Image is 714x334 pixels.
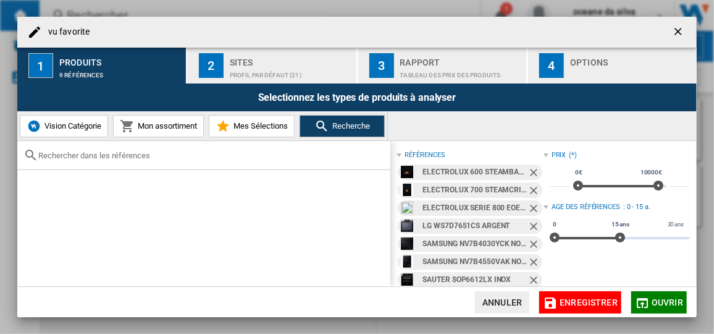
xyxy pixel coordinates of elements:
[570,53,692,66] div: Options
[527,238,542,253] ng-md-icon: Retirer
[672,25,687,40] ng-md-icon: getI18NText('BUTTONS.CLOSE_DIALOG')
[422,165,527,180] div: ELECTROLUX 600 STEAMBAKE EOD6P67WH NOIR
[401,166,413,178] img: 7333394042404_h_f_l_0
[422,236,527,252] div: SAMSUNG NV7B4030YCK NOIR
[527,184,542,199] ng-md-icon: Retirer
[369,53,394,78] div: 3
[59,53,181,66] div: Produits
[405,150,445,160] div: références
[422,182,527,198] div: ELECTROLUX 700 STEAMCRISP EOC6P56H NOIR
[400,53,522,66] div: Rapport
[20,115,108,137] button: Vision Catégorie
[400,66,522,79] div: Tableau des prix des produits
[401,238,413,250] img: 8806094500042_h_f_l_0
[42,26,90,38] h4: vu favorite
[358,48,528,83] button: 3 Rapport Tableau des prix des produits
[401,255,413,268] img: darty
[230,121,288,131] span: Mes Sélections
[631,291,687,314] button: Ouvrir
[623,202,690,212] div: : 0 - 15 a.
[59,66,181,79] div: 9 références
[639,168,664,178] span: 10000€
[573,168,584,178] span: 0€
[401,202,413,214] img: empty.gif
[401,184,413,196] img: darty
[527,202,542,217] ng-md-icon: Retirer
[527,274,542,289] ng-md-icon: Retirer
[552,150,566,160] div: Prix
[652,298,683,307] span: Ouvrir
[17,83,697,111] div: Selectionnez les types de produits à analyser
[17,48,187,83] button: 1 Produits 9 références
[527,220,542,235] ng-md-icon: Retirer
[610,220,631,229] span: 15 ans
[551,220,558,229] span: 0
[401,220,413,232] img: 8806084889133_h_f_l_0
[422,272,527,288] div: SAUTER SOP6612LX INOX
[528,48,697,83] button: 4 Options
[539,291,621,314] button: Enregistrer
[527,166,542,181] ng-md-icon: Retirer
[300,115,385,137] button: Recherche
[560,298,618,307] span: Enregistrer
[38,151,384,160] input: Rechercher dans les références
[422,200,527,216] div: ELECTROLUX SERIE 800 EOE8P19WW INOX
[113,115,204,137] button: Mon assortiment
[41,121,101,131] span: Vision Catégorie
[422,254,527,270] div: SAMSUNG NV7B4550VAK NOIR
[667,20,692,45] button: getI18NText('BUTTONS.CLOSE_DIALOG')
[199,53,224,78] div: 2
[422,218,527,234] div: LG WS7D7651CS ARGENT
[539,53,564,78] div: 4
[666,220,686,229] span: 30 ans
[401,273,413,286] img: 7d41afbba42b37fd19ba170164faee35.jpg
[475,291,529,314] button: Annuler
[27,119,41,134] img: wiser-icon-blue.png
[527,256,542,271] ng-md-icon: Retirer
[28,53,53,78] div: 1
[230,66,351,79] div: Profil par défaut (21)
[188,48,358,83] button: 2 Sites Profil par défaut (21)
[552,202,620,212] div: Age des références
[230,53,351,66] div: Sites
[209,115,295,137] button: Mes Sélections
[329,121,370,131] span: Recherche
[135,121,197,131] span: Mon assortiment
